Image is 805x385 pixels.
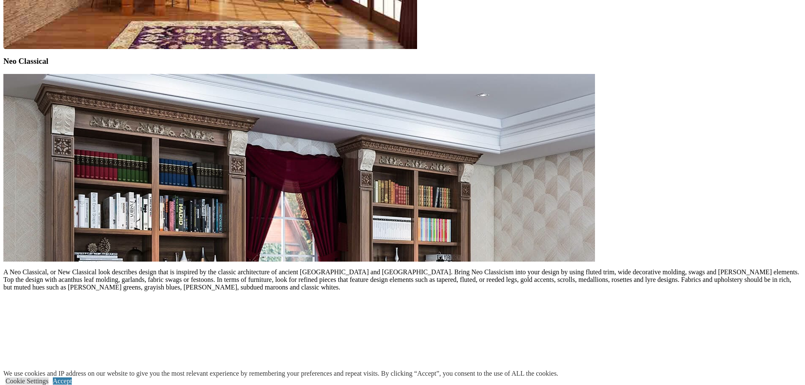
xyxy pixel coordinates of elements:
a: Cookie Settings [5,377,49,385]
div: We use cookies and IP address on our website to give you the most relevant experience by remember... [3,370,558,377]
h3: Neo Classical [3,57,802,66]
a: Accept [53,377,72,385]
p: A Neo Classical, or New Classical look describes design that is inspired by the classic architect... [3,268,802,291]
